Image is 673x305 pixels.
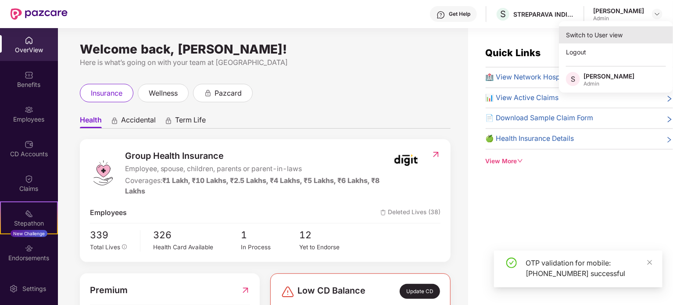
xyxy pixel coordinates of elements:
[121,115,156,128] span: Accidental
[571,74,575,84] span: S
[241,283,250,297] img: RedirectIcon
[11,8,68,20] img: New Pazcare Logo
[25,209,33,218] img: svg+xml;base64,PHN2ZyB4bWxucz0iaHR0cDovL3d3dy53My5vcmcvMjAwMC9zdmciIHdpZHRoPSIyMSIgaGVpZ2h0PSIyMC...
[125,176,390,197] div: Coverages:
[25,71,33,79] img: svg+xml;base64,PHN2ZyBpZD0iQmVuZWZpdHMiIHhtbG5zPSJodHRwOi8vd3d3LnczLm9yZy8yMDAwL3N2ZyIgd2lkdGg9Ij...
[437,11,445,19] img: svg+xml;base64,PHN2ZyBpZD0iSGVscC0zMngzMiIgeG1sbnM9Imh0dHA6Ly93d3cudzMub3JnLzIwMDAvc3ZnIiB3aWR0aD...
[517,158,523,164] span: down
[500,9,506,19] span: S
[80,46,451,53] div: Welcome back, [PERSON_NAME]!
[125,176,380,196] span: ₹1 Lakh, ₹10 Lakhs, ₹2.5 Lakhs, ₹4 Lakhs, ₹5 Lakhs, ₹6 Lakhs, ₹8 Lakhs
[486,72,574,83] span: 🏥 View Network Hospitals
[204,89,212,97] div: animation
[149,88,178,99] span: wellness
[486,93,559,104] span: 📊 View Active Claims
[90,228,134,243] span: 339
[25,175,33,183] img: svg+xml;base64,PHN2ZyBpZD0iQ2xhaW0iIHhtbG5zPSJodHRwOi8vd3d3LnczLm9yZy8yMDAwL3N2ZyIgd2lkdGg9IjIwIi...
[486,133,574,144] span: 🍏 Health Insurance Details
[175,115,206,128] span: Term Life
[25,105,33,114] img: svg+xml;base64,PHN2ZyBpZD0iRW1wbG95ZWVzIiB4bWxucz0iaHR0cDovL3d3dy53My5vcmcvMjAwMC9zdmciIHdpZHRoPS...
[11,230,47,237] div: New Challenge
[297,284,365,299] span: Low CD Balance
[90,244,120,251] span: Total Lives
[241,228,299,243] span: 1
[526,258,652,279] div: OTP validation for mobile: [PHONE_NUMBER] successful
[90,283,128,297] span: Premium
[165,116,172,124] div: animation
[1,219,57,228] div: Stepathon
[431,150,440,159] img: RedirectIcon
[593,15,644,22] div: Admin
[9,284,18,293] img: svg+xml;base64,PHN2ZyBpZD0iU2V0dGluZy0yMHgyMCIgeG1sbnM9Imh0dHA6Ly93d3cudzMub3JnLzIwMDAvc3ZnIiB3aW...
[125,149,390,163] span: Group Health Insurance
[122,244,127,250] span: info-circle
[90,160,116,186] img: logo
[300,228,358,243] span: 12
[154,228,241,243] span: 326
[380,210,386,215] img: deleteIcon
[654,11,661,18] img: svg+xml;base64,PHN2ZyBpZD0iRHJvcGRvd24tMzJ4MzIiIHhtbG5zPSJodHRwOi8vd3d3LnczLm9yZy8yMDAwL3N2ZyIgd2...
[90,208,127,219] span: Employees
[241,243,299,252] div: In Process
[666,94,673,104] span: right
[25,244,33,253] img: svg+xml;base64,PHN2ZyBpZD0iRW5kb3JzZW1lbnRzIiB4bWxucz0iaHR0cDovL3d3dy53My5vcmcvMjAwMC9zdmciIHdpZH...
[647,259,653,266] span: close
[486,113,594,124] span: 📄 Download Sample Claim Form
[486,157,673,166] div: View More
[91,88,122,99] span: insurance
[593,7,644,15] div: [PERSON_NAME]
[125,164,390,175] span: Employee, spouse, children, parents or parent-in-laws
[584,72,634,80] div: [PERSON_NAME]
[380,208,440,219] span: Deleted Lives (38)
[25,36,33,45] img: svg+xml;base64,PHN2ZyBpZD0iSG9tZSIgeG1sbnM9Imh0dHA6Ly93d3cudzMub3JnLzIwMDAvc3ZnIiB3aWR0aD0iMjAiIG...
[215,88,242,99] span: pazcard
[559,26,673,43] div: Switch to User view
[559,43,673,61] div: Logout
[666,115,673,124] span: right
[486,47,541,58] span: Quick Links
[506,258,517,268] span: check-circle
[390,149,422,171] img: insurerIcon
[300,243,358,252] div: Yet to Endorse
[111,116,118,124] div: animation
[449,11,470,18] div: Get Help
[584,80,634,87] div: Admin
[666,135,673,144] span: right
[80,57,451,68] div: Here is what’s going on with your team at [GEOGRAPHIC_DATA]
[400,284,440,299] div: Update CD
[25,140,33,149] img: svg+xml;base64,PHN2ZyBpZD0iQ0RfQWNjb3VudHMiIGRhdGEtbmFtZT0iQ0QgQWNjb3VudHMiIHhtbG5zPSJodHRwOi8vd3...
[20,284,49,293] div: Settings
[513,10,575,18] div: STREPARAVA INDIA PRIVATE LIMITED
[80,115,102,128] span: Health
[281,285,295,299] img: svg+xml;base64,PHN2ZyBpZD0iRGFuZ2VyLTMyeDMyIiB4bWxucz0iaHR0cDovL3d3dy53My5vcmcvMjAwMC9zdmciIHdpZH...
[154,243,241,252] div: Health Card Available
